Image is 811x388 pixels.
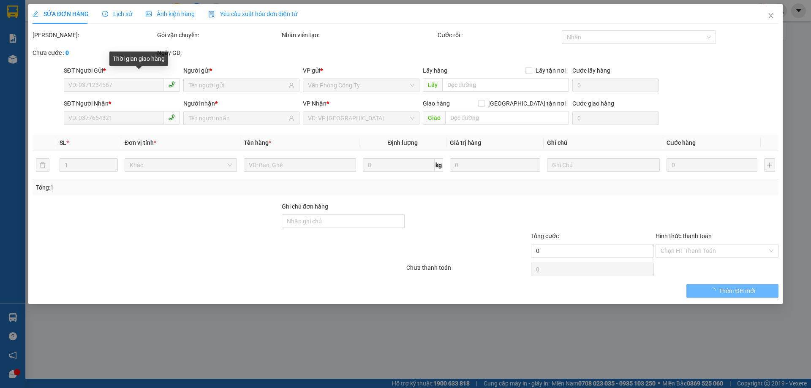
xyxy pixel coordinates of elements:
[767,12,774,19] span: close
[244,139,271,146] span: Tên hàng
[157,30,280,40] div: Gói vận chuyển:
[102,11,108,17] span: clock-circle
[282,203,328,210] label: Ghi chú đơn hàng
[710,288,719,293] span: loading
[188,114,287,123] input: Tên người nhận
[423,111,445,125] span: Giao
[764,158,775,172] button: plus
[423,100,450,107] span: Giao hàng
[289,115,295,121] span: user
[109,52,168,66] div: Thời gian giao hàng
[183,99,299,108] div: Người nhận
[450,139,481,146] span: Giá trị hàng
[719,286,755,296] span: Thêm ĐH mới
[667,158,757,172] input: 0
[405,263,530,278] div: Chưa thanh toán
[183,66,299,75] div: Người gửi
[289,82,295,88] span: user
[303,100,327,107] span: VP Nhận
[531,233,559,239] span: Tổng cước
[125,139,156,146] span: Đơn vị tính
[667,139,696,146] span: Cước hàng
[435,158,443,172] span: kg
[423,67,447,74] span: Lấy hàng
[130,159,232,171] span: Khác
[572,100,614,107] label: Cước giao hàng
[168,81,175,88] span: phone
[146,11,152,17] span: picture
[33,11,89,17] span: SỬA ĐƠN HÀNG
[64,66,180,75] div: SĐT Người Gửi
[36,158,49,172] button: delete
[547,158,660,172] input: Ghi Chú
[244,158,356,172] input: VD: Bàn, Ghế
[388,139,418,146] span: Định lượng
[64,99,180,108] div: SĐT Người Nhận
[423,78,442,92] span: Lấy
[33,48,155,57] div: Chưa cước :
[168,114,175,121] span: phone
[544,135,663,151] th: Ghi chú
[282,30,436,40] div: Nhân viên tạo:
[572,67,610,74] label: Cước lấy hàng
[450,158,541,172] input: 0
[572,79,659,92] input: Cước lấy hàng
[759,4,783,28] button: Close
[33,11,38,17] span: edit
[188,81,287,90] input: Tên người gửi
[303,66,419,75] div: VP gửi
[532,66,569,75] span: Lấy tận nơi
[33,30,155,40] div: [PERSON_NAME]:
[687,284,778,298] button: Thêm ĐH mới
[442,78,569,92] input: Dọc đường
[485,99,569,108] span: [GEOGRAPHIC_DATA] tận nơi
[36,183,313,192] div: Tổng: 1
[282,214,405,228] input: Ghi chú đơn hàng
[438,30,561,40] div: Cước rồi :
[146,11,195,17] span: Ảnh kiện hàng
[157,48,280,57] div: Ngày GD:
[445,111,569,125] input: Dọc đường
[656,233,712,239] label: Hình thức thanh toán
[572,111,659,125] input: Cước giao hàng
[65,49,69,56] b: 0
[308,79,414,92] span: Văn Phòng Công Ty
[60,139,66,146] span: SL
[102,11,132,17] span: Lịch sử
[208,11,215,18] img: icon
[208,11,297,17] span: Yêu cầu xuất hóa đơn điện tử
